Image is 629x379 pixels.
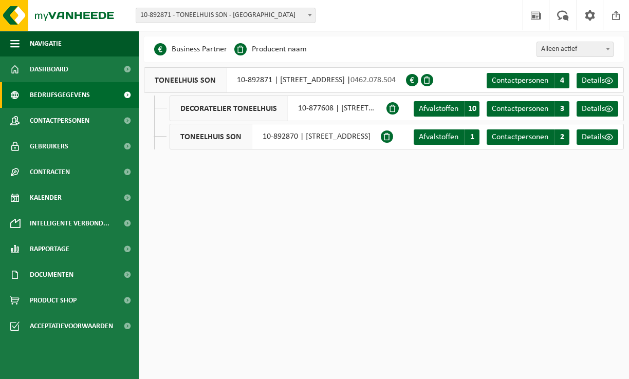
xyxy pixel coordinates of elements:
[30,134,68,159] span: Gebruikers
[154,42,227,57] li: Business Partner
[234,42,307,57] li: Producent naam
[577,73,618,88] a: Details
[5,356,172,379] iframe: chat widget
[577,101,618,117] a: Details
[30,185,62,211] span: Kalender
[492,105,548,113] span: Contactpersonen
[487,101,569,117] a: Contactpersonen 3
[30,108,89,134] span: Contactpersonen
[554,101,569,117] span: 3
[414,101,479,117] a: Afvalstoffen 10
[30,288,77,313] span: Product Shop
[487,129,569,145] a: Contactpersonen 2
[492,77,548,85] span: Contactpersonen
[487,73,569,88] a: Contactpersonen 4
[30,159,70,185] span: Contracten
[30,262,73,288] span: Documenten
[144,67,406,93] div: 10-892871 | [STREET_ADDRESS] |
[170,124,252,149] span: TONEELHUIS SON
[537,42,613,56] span: Alleen actief
[554,73,569,88] span: 4
[414,129,479,145] a: Afvalstoffen 1
[464,101,479,117] span: 10
[419,105,458,113] span: Afvalstoffen
[577,129,618,145] a: Details
[582,77,605,85] span: Details
[30,82,90,108] span: Bedrijfsgegevens
[30,236,69,262] span: Rapportage
[582,133,605,141] span: Details
[464,129,479,145] span: 1
[30,313,113,339] span: Acceptatievoorwaarden
[144,68,227,92] span: TONEELHUIS SON
[30,56,68,82] span: Dashboard
[554,129,569,145] span: 2
[492,133,548,141] span: Contactpersonen
[30,31,62,56] span: Navigatie
[170,96,386,121] div: 10-877608 | [STREET_ADDRESS]
[582,105,605,113] span: Details
[536,42,614,57] span: Alleen actief
[170,96,288,121] span: DECORATELIER TONEELHUIS
[136,8,315,23] span: 10-892871 - TONEELHUIS SON - ANTWERPEN
[30,211,109,236] span: Intelligente verbond...
[350,76,396,84] span: 0462.078.504
[170,124,381,149] div: 10-892870 | [STREET_ADDRESS]
[419,133,458,141] span: Afvalstoffen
